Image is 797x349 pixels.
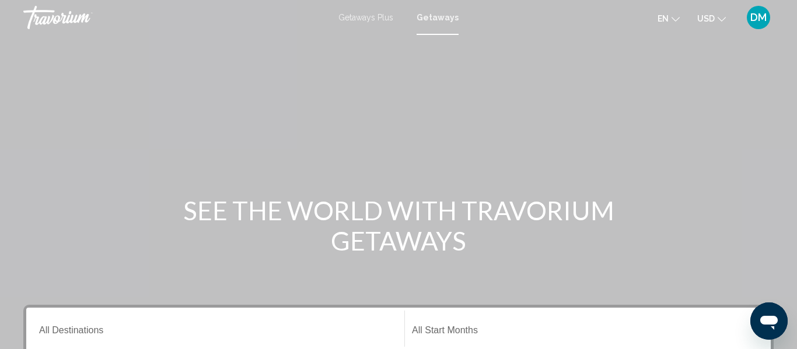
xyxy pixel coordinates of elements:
[750,302,788,340] iframe: Button to launch messaging window
[658,10,680,27] button: Change language
[697,14,715,23] span: USD
[697,10,726,27] button: Change currency
[338,13,393,22] a: Getaways Plus
[743,5,774,30] button: User Menu
[180,195,617,256] h1: SEE THE WORLD WITH TRAVORIUM GETAWAYS
[417,13,459,22] a: Getaways
[23,6,327,29] a: Travorium
[750,12,767,23] span: DM
[658,14,669,23] span: en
